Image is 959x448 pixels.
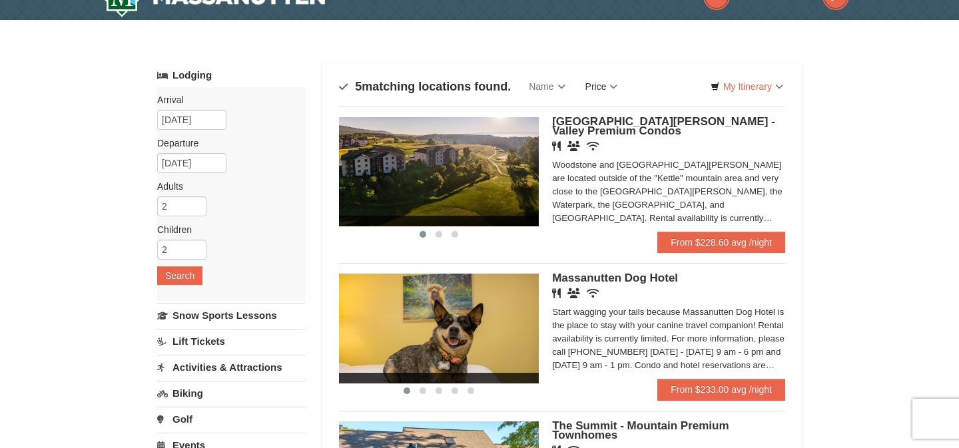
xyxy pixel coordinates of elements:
i: Restaurant [552,141,561,151]
a: Activities & Attractions [157,355,306,379]
h4: matching locations found. [339,80,511,93]
label: Adults [157,180,296,193]
label: Departure [157,136,296,150]
a: From $228.60 avg /night [657,232,785,253]
a: Golf [157,407,306,431]
i: Banquet Facilities [567,288,580,298]
label: Children [157,223,296,236]
span: 5 [355,80,362,93]
label: Arrival [157,93,296,107]
div: Start wagging your tails because Massanutten Dog Hotel is the place to stay with your canine trav... [552,306,785,372]
a: Name [519,73,575,100]
button: Search [157,266,202,285]
a: My Itinerary [702,77,792,97]
span: The Summit - Mountain Premium Townhomes [552,419,729,441]
a: Lodging [157,63,306,87]
a: From $233.00 avg /night [657,379,785,400]
i: Wireless Internet (free) [587,141,599,151]
i: Restaurant [552,288,561,298]
i: Wireless Internet (free) [587,288,599,298]
a: Biking [157,381,306,405]
i: Banquet Facilities [567,141,580,151]
span: Massanutten Dog Hotel [552,272,678,284]
a: Price [575,73,628,100]
span: [GEOGRAPHIC_DATA][PERSON_NAME] - Valley Premium Condos [552,115,775,137]
a: Lift Tickets [157,329,306,353]
a: Snow Sports Lessons [157,303,306,328]
div: Woodstone and [GEOGRAPHIC_DATA][PERSON_NAME] are located outside of the "Kettle" mountain area an... [552,158,785,225]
